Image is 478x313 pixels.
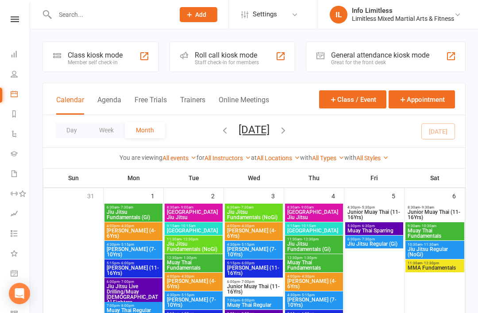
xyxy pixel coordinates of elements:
[195,51,259,59] div: Roll call kiosk mode
[135,96,167,115] button: Free Trials
[422,243,439,247] span: - 11:30am
[11,85,31,105] a: Calendar
[344,154,356,161] strong: with
[195,59,259,66] div: Staff check-in for members
[239,205,254,209] span: - 7:30am
[97,96,121,115] button: Agenda
[287,260,341,270] span: Muay Thai Fundamentals
[407,247,463,257] span: Jiu Jitsu Regular (NoGi)
[106,280,161,284] span: 6:00pm
[166,237,221,241] span: 11:30am
[302,256,317,260] span: - 1:30pm
[405,169,465,187] th: Sat
[407,205,463,209] span: 8:30am
[227,284,281,294] span: Junior Muay Thai (11-16Yrs)
[312,155,344,162] a: All Types
[43,169,104,187] th: Sun
[300,274,315,278] span: - 4:30pm
[300,293,315,297] span: - 5:15pm
[9,283,30,304] div: Open Intercom Messenger
[407,209,463,220] span: Junior Muay Thai (11-16Yrs)
[180,274,194,278] span: - 4:30pm
[392,188,404,203] div: 5
[287,297,341,308] span: [PERSON_NAME] (7-10Yrs)
[166,205,221,209] span: 8:30am
[253,4,277,24] span: Settings
[227,265,281,276] span: [PERSON_NAME] (11-16Yrs)
[344,169,405,187] th: Fri
[11,45,31,65] a: Dashboard
[227,261,281,265] span: 5:15pm
[227,224,281,228] span: 4:00pm
[420,205,434,209] span: - 9:30am
[407,261,463,265] span: 11:30am
[240,243,254,247] span: - 5:15pm
[420,224,436,228] span: - 10:30am
[407,265,463,270] span: MMA Fundamentals
[284,169,344,187] th: Thu
[106,228,161,239] span: [PERSON_NAME] (4-6Yrs)
[287,293,341,297] span: 4:30pm
[347,237,401,241] span: 6:30pm
[180,7,217,22] button: Add
[180,96,205,115] button: Trainers
[407,243,463,247] span: 10:30am
[179,224,196,228] span: - 10:15am
[287,274,341,278] span: 4:00pm
[119,224,134,228] span: - 4:30pm
[166,297,221,308] span: [PERSON_NAME] (7-10Yrs)
[119,261,134,265] span: - 6:00pm
[287,209,341,220] span: [GEOGRAPHIC_DATA] Jiu Jitsu
[11,264,31,284] a: General attendance kiosk mode
[227,247,281,257] span: [PERSON_NAME] (7-10Yrs)
[195,11,206,18] span: Add
[319,90,386,108] button: Class / Event
[227,302,281,308] span: Muay Thai Regular
[11,105,31,125] a: Reports
[302,237,319,241] span: - 12:30pm
[166,274,221,278] span: 4:00pm
[119,154,162,161] strong: You are viewing
[166,228,221,233] span: [GEOGRAPHIC_DATA]
[422,261,439,265] span: - 12:30pm
[106,243,161,247] span: 4:30pm
[331,51,429,59] div: General attendance kiosk mode
[347,241,401,247] span: Jiu Jitsu Regular (Gi)
[166,224,221,228] span: 9:15am
[125,122,165,138] button: Month
[227,228,281,239] span: [PERSON_NAME] (4-6Yrs)
[11,205,31,224] a: Assessments
[300,154,312,161] strong: with
[240,298,254,302] span: - 8:00pm
[166,278,221,289] span: [PERSON_NAME] (4-6Yrs)
[119,280,134,284] span: - 7:00pm
[211,188,224,203] div: 2
[11,65,31,85] a: People
[106,247,161,257] span: [PERSON_NAME] (7-10Yrs)
[106,265,161,276] span: [PERSON_NAME] (11-16Yrs)
[331,59,429,66] div: Great for the front desk
[407,228,463,239] span: Muay Thai Fundamentals
[182,256,197,260] span: - 1:30pm
[164,169,224,187] th: Tue
[352,7,454,15] div: Info Limitless
[224,169,284,187] th: Wed
[347,205,401,209] span: 4:30pm
[389,90,455,108] button: Appointment
[52,8,168,21] input: Search...
[287,224,341,228] span: 9:15am
[356,155,389,162] a: All Styles
[287,228,341,233] span: [GEOGRAPHIC_DATA]
[219,96,269,115] button: Online Meetings
[181,237,198,241] span: - 12:30pm
[119,304,134,308] span: - 8:00pm
[300,205,314,209] span: - 9:00am
[166,293,221,297] span: 4:30pm
[68,59,123,66] div: Member self check-in
[287,278,341,289] span: [PERSON_NAME] (4-6Yrs)
[360,224,375,228] span: - 6:30pm
[332,188,344,203] div: 4
[407,224,463,228] span: 9:30am
[106,205,161,209] span: 6:30am
[162,155,197,162] a: All events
